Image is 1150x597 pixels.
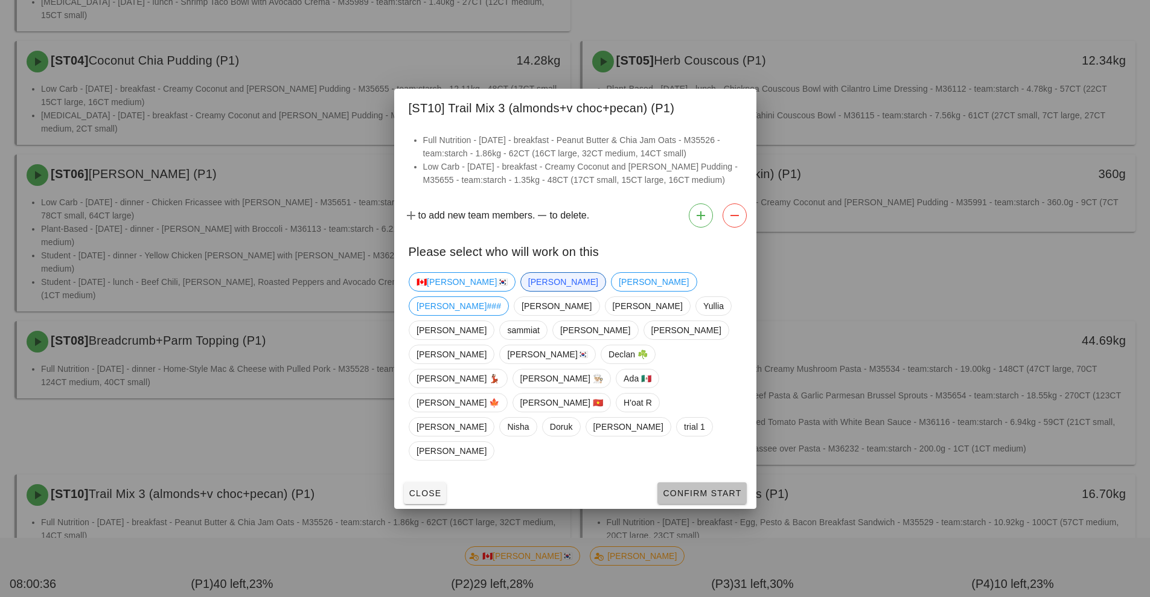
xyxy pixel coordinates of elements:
span: Declan ☘️ [609,345,648,363]
button: Confirm Start [657,482,746,504]
span: [PERSON_NAME]🇰🇷 [507,345,588,363]
span: [PERSON_NAME]### [417,297,501,315]
span: [PERSON_NAME] [417,442,487,460]
span: Doruk [549,418,572,436]
span: [PERSON_NAME] 👨🏼‍🍳 [520,369,603,388]
span: Close [409,488,442,498]
span: [PERSON_NAME] [612,297,682,315]
span: [PERSON_NAME] [593,418,663,436]
span: [PERSON_NAME] 🇻🇳 [520,394,603,412]
span: [PERSON_NAME] [417,418,487,436]
span: [PERSON_NAME] [417,345,487,363]
span: 🇨🇦[PERSON_NAME]🇰🇷 [417,273,508,291]
div: to add new team members. to delete. [394,199,756,232]
li: Low Carb - [DATE] - breakfast - Creamy Coconut and [PERSON_NAME] Pudding - M35655 - team:starch -... [423,160,742,187]
span: [PERSON_NAME] [528,273,598,291]
span: [PERSON_NAME] 💃🏽 [417,369,500,388]
span: sammiat [507,321,540,339]
span: [PERSON_NAME] [651,321,721,339]
div: [ST10] Trail Mix 3 (almonds+v choc+pecan) (P1) [394,89,756,124]
div: Please select who will work on this [394,232,756,267]
span: Ada 🇲🇽 [624,369,651,388]
span: Nisha [507,418,529,436]
span: Confirm Start [662,488,741,498]
span: [PERSON_NAME] [522,297,592,315]
span: Yullia [703,297,724,315]
span: [PERSON_NAME] [619,273,689,291]
span: [PERSON_NAME] [560,321,630,339]
button: Close [404,482,447,504]
span: H'oat R [624,394,652,412]
span: [PERSON_NAME] [417,321,487,339]
span: trial 1 [684,418,705,436]
span: [PERSON_NAME] 🍁 [417,394,500,412]
li: Full Nutrition - [DATE] - breakfast - Peanut Butter & Chia Jam Oats - M35526 - team:starch - 1.86... [423,133,742,160]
